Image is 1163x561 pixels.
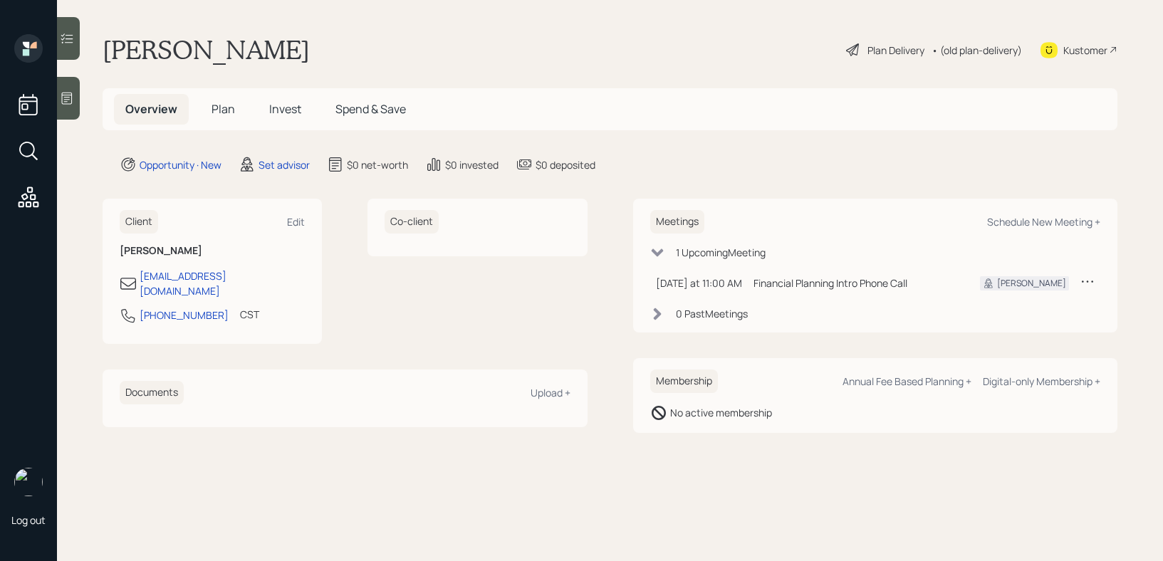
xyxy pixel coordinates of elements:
div: [DATE] at 11:00 AM [656,276,742,290]
h6: Meetings [650,210,704,234]
div: Plan Delivery [867,43,924,58]
h6: [PERSON_NAME] [120,245,305,257]
h6: Co-client [385,210,439,234]
div: No active membership [670,405,772,420]
img: retirable_logo.png [14,468,43,496]
h6: Documents [120,381,184,404]
div: Kustomer [1063,43,1107,58]
span: Overview [125,101,177,117]
div: Log out [11,513,46,527]
div: [PHONE_NUMBER] [140,308,229,323]
div: CST [240,307,259,322]
h6: Membership [650,369,718,393]
div: Set advisor [259,157,310,172]
div: Financial Planning Intro Phone Call [753,276,958,290]
div: Upload + [531,386,570,399]
div: • (old plan-delivery) [932,43,1022,58]
div: Edit [287,215,305,229]
h6: Client [120,210,158,234]
div: Schedule New Meeting + [987,215,1100,229]
div: 0 Past Meeting s [676,306,748,321]
div: Annual Fee Based Planning + [843,374,971,388]
span: Invest [269,101,301,117]
div: Digital-only Membership + [983,374,1100,388]
div: $0 invested [445,157,499,172]
div: Opportunity · New [140,157,221,172]
div: [EMAIL_ADDRESS][DOMAIN_NAME] [140,268,305,298]
div: $0 deposited [536,157,595,172]
div: 1 Upcoming Meeting [676,245,766,260]
span: Plan [212,101,235,117]
div: [PERSON_NAME] [997,277,1066,290]
div: $0 net-worth [347,157,408,172]
span: Spend & Save [335,101,406,117]
h1: [PERSON_NAME] [103,34,310,65]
